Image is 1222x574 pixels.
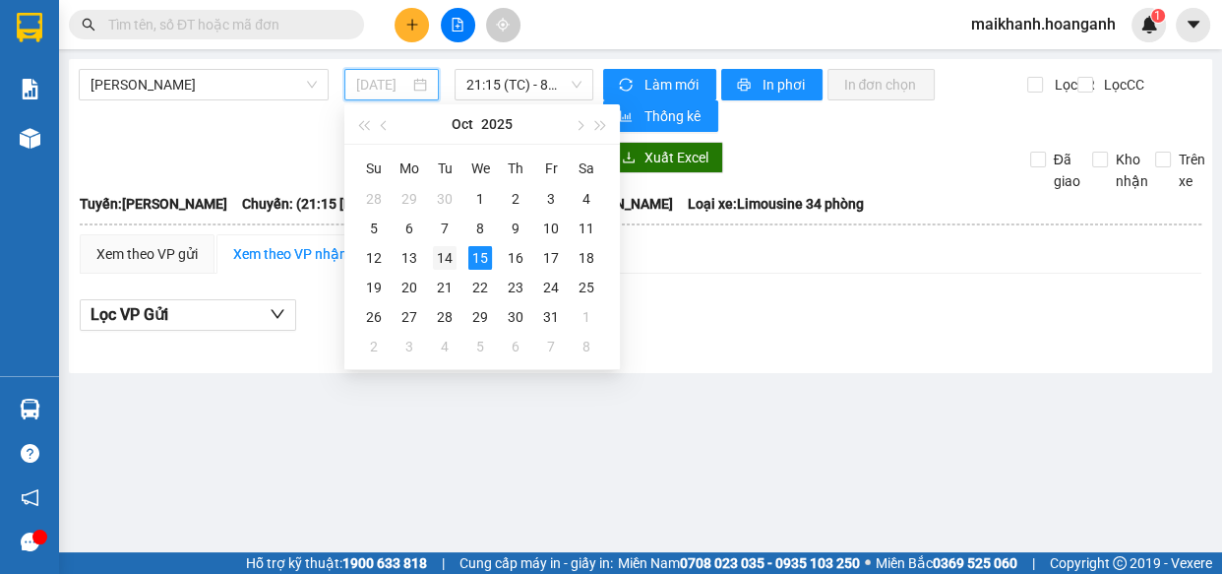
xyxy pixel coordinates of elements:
button: file-add [441,8,475,42]
td: 2025-10-11 [569,214,604,243]
span: Miền Bắc [876,552,1017,574]
div: 2 [504,187,527,211]
span: | [1032,552,1035,574]
td: 2025-10-31 [533,302,569,332]
td: 2025-11-08 [569,332,604,361]
div: 21 [433,276,457,299]
div: 19 [362,276,386,299]
span: 1 [1154,9,1161,23]
button: downloadXuất Excel [606,142,723,173]
button: syncLàm mới [603,69,716,100]
span: Lọc CC [1096,74,1147,96]
div: 10 [539,217,563,240]
div: 4 [575,187,598,211]
span: Hỗ trợ kỹ thuật: [246,552,427,574]
span: Miền Nam [618,552,860,574]
td: 2025-10-07 [427,214,462,243]
td: 2025-10-30 [498,302,533,332]
button: caret-down [1176,8,1210,42]
div: 30 [504,305,527,329]
div: 2 [362,335,386,358]
td: 2025-10-12 [356,243,392,273]
button: aim [486,8,520,42]
td: 2025-10-04 [569,184,604,214]
div: 17 [539,246,563,270]
span: sync [619,78,636,94]
span: caret-down [1185,16,1202,33]
div: 1 [468,187,492,211]
td: 2025-10-19 [356,273,392,302]
td: 2025-10-13 [392,243,427,273]
span: Phan Rang - Hồ Chí Minh [91,70,317,99]
td: 2025-11-05 [462,332,498,361]
div: 15 [468,246,492,270]
div: 18 [575,246,598,270]
td: 2025-10-18 [569,243,604,273]
span: Cung cấp máy in - giấy in: [459,552,613,574]
span: aim [496,18,510,32]
span: maikhanh.hoanganh [955,12,1131,36]
img: warehouse-icon [20,128,40,149]
span: bar-chart [619,109,636,125]
td: 2025-10-21 [427,273,462,302]
th: Su [356,153,392,184]
td: 2025-10-20 [392,273,427,302]
div: 20 [397,276,421,299]
td: 2025-11-06 [498,332,533,361]
td: 2025-10-10 [533,214,569,243]
th: Th [498,153,533,184]
th: Tu [427,153,462,184]
td: 2025-10-27 [392,302,427,332]
td: 2025-10-06 [392,214,427,243]
span: ⚪️ [865,559,871,567]
td: 2025-10-16 [498,243,533,273]
button: Oct [452,104,473,144]
input: 15/10/2025 [356,74,409,96]
div: Xem theo VP nhận [233,243,347,265]
td: 2025-10-03 [533,184,569,214]
td: 2025-09-29 [392,184,427,214]
div: 3 [539,187,563,211]
div: 7 [433,217,457,240]
img: warehouse-icon [20,399,40,419]
button: Lọc VP Gửi [80,299,296,331]
td: 2025-10-17 [533,243,569,273]
th: Sa [569,153,604,184]
td: 2025-10-05 [356,214,392,243]
span: Loại xe: Limousine 34 phòng [688,193,864,215]
td: 2025-10-28 [427,302,462,332]
div: 5 [468,335,492,358]
div: Xem theo VP gửi [96,243,198,265]
div: 1 [575,305,598,329]
span: message [21,533,39,551]
td: 2025-10-26 [356,302,392,332]
div: 22 [468,276,492,299]
b: Tuyến: [PERSON_NAME] [80,196,227,212]
div: 29 [397,187,421,211]
strong: 0369 525 060 [933,555,1017,571]
div: 28 [362,187,386,211]
span: Kho nhận [1108,149,1156,192]
span: Làm mới [643,74,701,96]
th: Fr [533,153,569,184]
img: icon-new-feature [1140,16,1158,33]
button: 2025 [481,104,513,144]
span: question-circle [21,444,39,463]
strong: 0708 023 035 - 0935 103 250 [680,555,860,571]
td: 2025-10-15 [462,243,498,273]
span: | [442,552,445,574]
span: copyright [1113,556,1127,570]
div: 16 [504,246,527,270]
div: 26 [362,305,386,329]
div: 8 [468,217,492,240]
span: plus [405,18,419,32]
div: 3 [397,335,421,358]
span: file-add [451,18,464,32]
button: plus [395,8,429,42]
span: Đã giao [1046,149,1088,192]
span: down [270,306,285,322]
div: 28 [433,305,457,329]
td: 2025-11-04 [427,332,462,361]
div: 14 [433,246,457,270]
td: 2025-09-28 [356,184,392,214]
